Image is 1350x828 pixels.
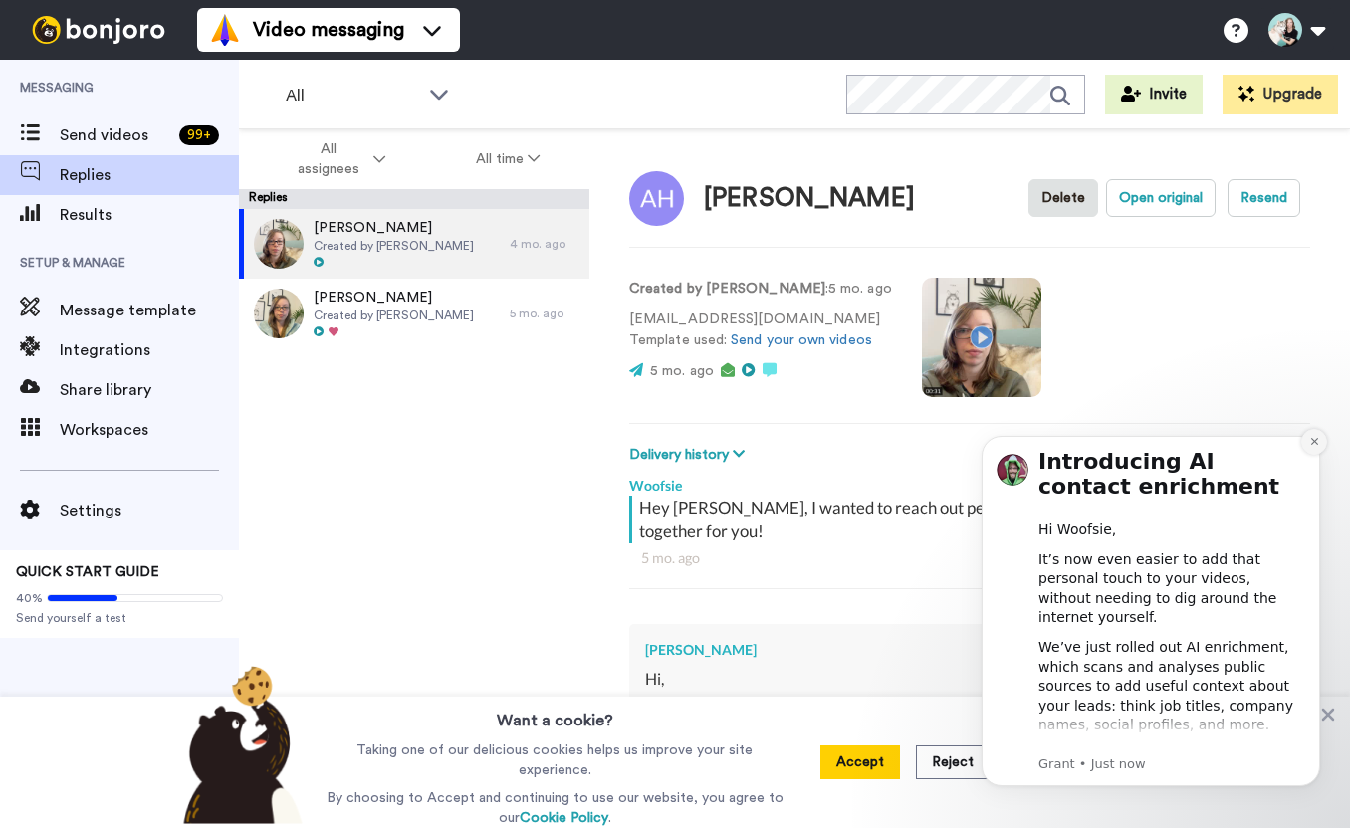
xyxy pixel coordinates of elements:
[286,84,419,107] span: All
[209,14,241,46] img: vm-color.svg
[520,811,608,825] a: Cookie Policy
[497,697,613,732] h3: Want a cookie?
[24,16,173,44] img: bj-logo-header-white.svg
[629,279,892,300] p: : 5 mo. ago
[629,310,892,351] p: [EMAIL_ADDRESS][DOMAIN_NAME] Template used:
[731,333,872,347] a: Send your own videos
[314,238,474,254] span: Created by [PERSON_NAME]
[87,340,288,356] b: It’s designed to help you:
[253,16,404,44] span: Video messaging
[704,184,915,213] div: [PERSON_NAME]
[952,406,1350,818] iframe: Intercom notifications message
[60,378,239,402] span: Share library
[60,299,239,322] span: Message template
[314,308,474,323] span: Created by [PERSON_NAME]
[254,289,304,338] img: 0291a280-6bf9-4dc2-aece-729b32f0b0d0-thumb.jpg
[60,338,239,362] span: Integrations
[629,282,825,296] strong: Created by [PERSON_NAME]
[60,499,239,522] span: Settings
[1106,179,1216,217] button: Open original
[60,418,239,442] span: Workspaces
[629,466,1310,496] div: Woofsie
[87,339,353,457] div: ✅ Create more relevant, engaging videos ✅ Save time researching new leads ✅ Increase response rat...
[60,163,239,187] span: Replies
[254,219,304,269] img: 5511bcee-5b0a-422e-9f48-a270890d1465-thumb.jpg
[1223,75,1338,114] button: Upgrade
[243,131,431,187] button: All assignees
[16,610,223,626] span: Send yourself a test
[314,288,474,308] span: [PERSON_NAME]
[629,444,751,466] button: Delivery history
[322,788,788,828] p: By choosing to Accept and continuing to use our website, you agree to our .
[916,745,990,779] button: Reject
[179,125,219,145] div: 99 +
[60,203,239,227] span: Results
[641,548,1298,568] div: 5 mo. ago
[239,279,589,348] a: [PERSON_NAME]Created by [PERSON_NAME]5 mo. ago
[60,123,171,147] span: Send videos
[650,364,714,378] span: 5 mo. ago
[165,665,313,824] img: bear-with-cookie.png
[16,590,43,606] span: 40%
[510,236,579,252] div: 4 mo. ago
[1028,179,1098,217] button: Delete
[1105,75,1203,114] button: Invite
[645,640,1158,660] div: [PERSON_NAME]
[239,209,589,279] a: [PERSON_NAME]Created by [PERSON_NAME]4 mo. ago
[16,565,159,579] span: QUICK START GUIDE
[629,171,684,226] img: Image of Alex Hazlett
[87,349,353,367] p: Message from Grant, sent Just now
[322,740,788,780] p: Taking one of our delicious cookies helps us improve your site experience.
[1228,179,1300,217] button: Resend
[510,306,579,321] div: 5 mo. ago
[314,218,474,238] span: [PERSON_NAME]
[639,496,1305,543] div: Hey [PERSON_NAME], I wanted to reach out personally—take a look at the video I put together for you!
[239,189,589,209] div: Replies
[431,141,586,177] button: All time
[349,23,375,49] button: Dismiss notification
[289,139,369,179] span: All assignees
[820,745,900,779] button: Accept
